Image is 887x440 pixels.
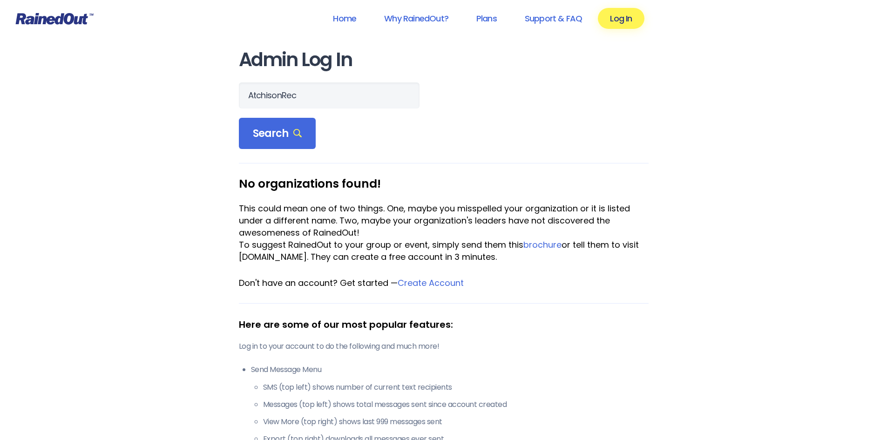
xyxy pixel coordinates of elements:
[513,8,594,29] a: Support & FAQ
[263,399,649,410] li: Messages (top left) shows total messages sent since account created
[239,239,649,263] div: To suggest RainedOut to your group or event, simply send them this or tell them to visit [DOMAIN_...
[239,49,649,70] h1: Admin Log In
[239,318,649,332] div: Here are some of our most popular features:
[321,8,368,29] a: Home
[239,341,649,352] p: Log in to your account to do the following and much more!
[239,203,649,239] div: This could mean one of two things. One, maybe you misspelled your organization or it is listed un...
[398,277,464,289] a: Create Account
[598,8,644,29] a: Log In
[523,239,562,250] a: brochure
[253,127,302,140] span: Search
[372,8,460,29] a: Why RainedOut?
[239,177,649,190] h3: No organizations found!
[263,382,649,393] li: SMS (top left) shows number of current text recipients
[263,416,649,427] li: View More (top right) shows last 999 messages sent
[239,82,420,108] input: Search Orgs…
[464,8,509,29] a: Plans
[239,118,316,149] div: Search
